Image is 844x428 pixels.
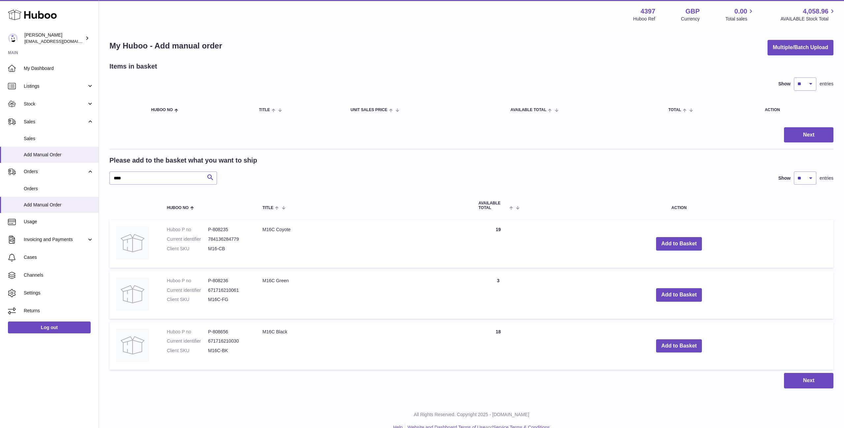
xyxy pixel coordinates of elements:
td: M16C Coyote [256,220,472,268]
button: Multiple/Batch Upload [768,40,833,55]
span: Stock [24,101,87,107]
span: Title [262,206,273,210]
dd: M16C-BK [208,348,249,354]
div: [PERSON_NAME] [24,32,84,45]
td: 18 [472,322,525,370]
span: Unit Sales Price [350,108,387,112]
span: Huboo no [151,108,173,112]
span: AVAILABLE Total [478,201,508,210]
dt: Client SKU [167,348,208,354]
span: AVAILABLE Total [510,108,546,112]
span: [EMAIL_ADDRESS][DOMAIN_NAME] [24,39,97,44]
div: Currency [681,16,700,22]
span: Total [668,108,681,112]
span: Total sales [725,16,755,22]
button: Add to Basket [656,288,702,302]
a: 4,058.96 AVAILABLE Stock Total [780,7,836,22]
span: Title [259,108,270,112]
span: Orders [24,186,94,192]
td: 19 [472,220,525,268]
p: All Rights Reserved. Copyright 2025 - [DOMAIN_NAME] [104,412,839,418]
dd: 671716210030 [208,338,249,344]
dd: P-808656 [208,329,249,335]
dd: M16C-FG [208,296,249,303]
span: Channels [24,272,94,278]
a: 0.00 Total sales [725,7,755,22]
th: Action [525,195,833,216]
span: entries [820,81,833,87]
span: AVAILABLE Stock Total [780,16,836,22]
dd: M16-CB [208,246,249,252]
a: Log out [8,321,91,333]
strong: 4397 [641,7,655,16]
dt: Huboo P no [167,329,208,335]
div: Huboo Ref [633,16,655,22]
span: Sales [24,119,87,125]
strong: GBP [685,7,700,16]
button: Add to Basket [656,237,702,251]
span: Add Manual Order [24,152,94,158]
dt: Client SKU [167,296,208,303]
td: M16C Green [256,271,472,319]
dt: Client SKU [167,246,208,252]
dd: P-808236 [208,278,249,284]
span: Add Manual Order [24,202,94,208]
img: drumnnbass@gmail.com [8,33,18,43]
span: entries [820,175,833,181]
button: Next [784,373,833,388]
dd: 671716210061 [208,287,249,293]
dt: Current identifier [167,236,208,242]
span: Cases [24,254,94,260]
h2: Items in basket [109,62,157,71]
label: Show [778,81,791,87]
dt: Current identifier [167,338,208,344]
span: Usage [24,219,94,225]
button: Next [784,127,833,143]
h1: My Huboo - Add manual order [109,41,222,51]
span: Orders [24,168,87,175]
img: M16C Black [116,329,149,362]
dd: P-808235 [208,227,249,233]
img: M16C Coyote [116,227,149,260]
h2: Please add to the basket what you want to ship [109,156,257,165]
span: Returns [24,308,94,314]
button: Add to Basket [656,339,702,353]
span: Huboo no [167,206,189,210]
span: Invoicing and Payments [24,236,87,243]
dd: 784136284779 [208,236,249,242]
div: Action [765,108,827,112]
img: M16C Green [116,278,149,311]
td: 3 [472,271,525,319]
span: 4,058.96 [803,7,829,16]
span: 0.00 [735,7,747,16]
span: Settings [24,290,94,296]
span: Listings [24,83,87,89]
label: Show [778,175,791,181]
td: M16C Black [256,322,472,370]
dt: Huboo P no [167,227,208,233]
dt: Current identifier [167,287,208,293]
span: My Dashboard [24,65,94,72]
dt: Huboo P no [167,278,208,284]
span: Sales [24,136,94,142]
